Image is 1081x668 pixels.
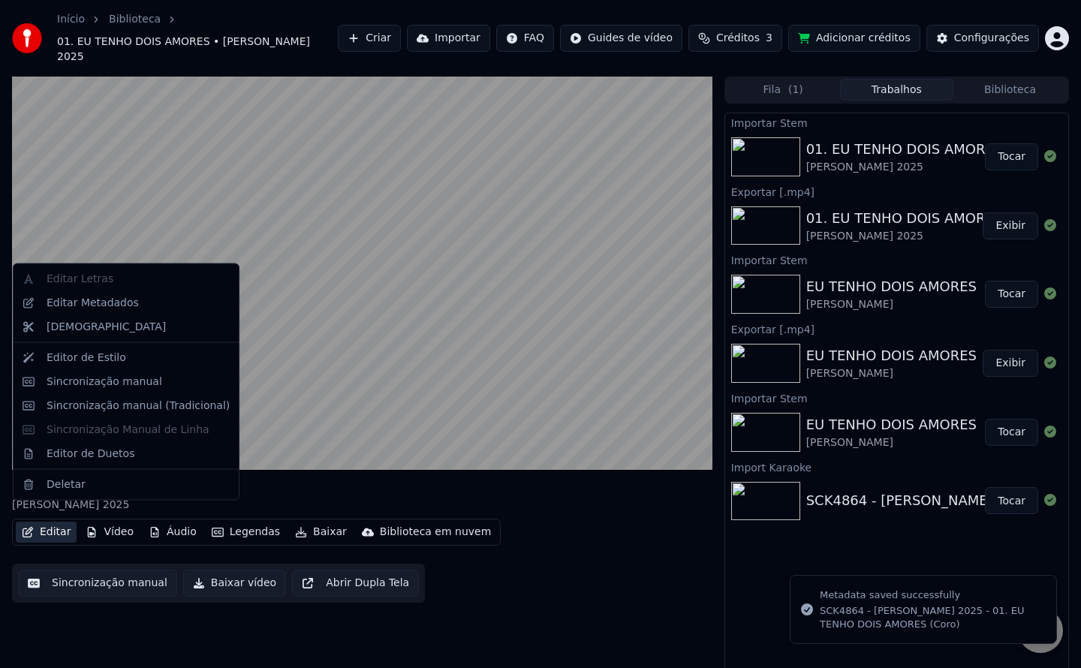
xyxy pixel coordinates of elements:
div: [DEMOGRAPHIC_DATA] [47,319,166,334]
button: Tocar [985,143,1038,170]
button: FAQ [496,25,554,52]
button: Guides de vídeo [560,25,682,52]
button: Tocar [985,487,1038,514]
div: Sincronização manual [47,374,162,389]
div: Editar Metadados [47,295,139,310]
div: Biblioteca em nuvem [380,525,492,540]
button: Trabalhos [840,79,953,101]
div: Exportar [.mp4] [725,320,1068,338]
span: 3 [766,31,772,46]
button: Vídeo [80,522,140,543]
div: Metadata saved successfully [820,588,1044,603]
div: 01. EU TENHO DOIS AMORES (Coro) [806,139,1049,160]
div: EU TENHO DOIS AMORES [806,414,977,435]
button: Configurações [926,25,1039,52]
span: 01. EU TENHO DOIS AMORES • [PERSON_NAME] 2025 [57,35,338,65]
button: Sincronização manual [18,570,177,597]
button: Adicionar créditos [788,25,920,52]
button: Importar [407,25,490,52]
button: Exibir [983,350,1038,377]
div: Importar Stem [725,113,1068,131]
button: Baixar [289,522,353,543]
button: Baixar vídeo [183,570,286,597]
button: Áudio [143,522,203,543]
span: ( 1 ) [788,83,803,98]
button: Abrir Dupla Tela [292,570,419,597]
div: Import Karaoke [725,458,1068,476]
button: Créditos3 [688,25,782,52]
div: Configurações [954,31,1029,46]
div: Editor de Duetos [47,446,134,461]
button: Criar [338,25,401,52]
div: Importar Stem [725,389,1068,407]
a: Início [57,12,85,27]
button: Exibir [983,212,1038,239]
button: Tocar [985,419,1038,446]
div: [PERSON_NAME] [806,366,977,381]
span: Créditos [716,31,760,46]
div: Exportar [.mp4] [725,182,1068,200]
div: 01. EU TENHO DOIS AMORES [12,477,230,498]
div: Importar Stem [725,251,1068,269]
nav: breadcrumb [57,12,338,65]
button: Editar [16,522,77,543]
img: youka [12,23,42,53]
div: [PERSON_NAME] 2025 [12,498,230,513]
div: Editor de Estilo [47,350,126,365]
div: [PERSON_NAME] [806,435,977,450]
div: Sincronização manual (Tradicional) [47,398,230,413]
button: Legendas [206,522,286,543]
button: Biblioteca [953,79,1067,101]
div: EU TENHO DOIS AMORES [806,345,977,366]
div: SCK4864 - [PERSON_NAME] 2025 - 01. EU TENHO DOIS AMORES (Coro) [820,604,1044,631]
div: 01. EU TENHO DOIS AMORES [806,208,1003,229]
button: Fila [727,79,840,101]
div: EU TENHO DOIS AMORES [806,276,977,297]
div: Deletar [47,477,86,492]
button: Tocar [985,281,1038,308]
a: Biblioteca [109,12,161,27]
div: [PERSON_NAME] 2025 [806,160,1049,175]
div: [PERSON_NAME] [806,297,977,312]
div: [PERSON_NAME] 2025 [806,229,1003,244]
